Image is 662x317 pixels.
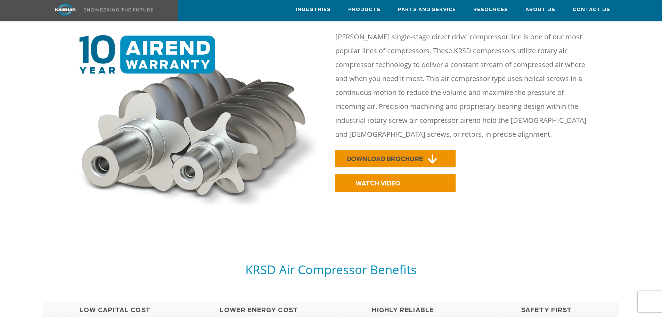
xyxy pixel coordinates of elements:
[296,0,331,19] a: Industries
[296,6,331,14] span: Industries
[84,8,153,11] img: Engineering the future
[398,6,456,14] span: Parts and Service
[72,35,327,213] img: 10 year warranty
[573,0,610,19] a: Contact Us
[573,6,610,14] span: Contact Us
[355,181,400,187] span: WATCH VIDEO
[335,30,595,141] p: [PERSON_NAME] single-stage direct drive compressor line is one of our most popular lines of compr...
[43,262,619,277] h5: KRSD Air Compressor Benefits
[346,156,423,162] span: DOWNLOAD BROCHURE
[525,0,555,19] a: About Us
[348,6,381,14] span: Products
[398,0,456,19] a: Parts and Service
[335,174,456,192] a: WATCH VIDEO
[39,3,91,16] img: kaishan logo
[335,150,456,167] a: DOWNLOAD BROCHURE
[348,0,381,19] a: Products
[473,6,508,14] span: Resources
[525,6,555,14] span: About Us
[473,0,508,19] a: Resources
